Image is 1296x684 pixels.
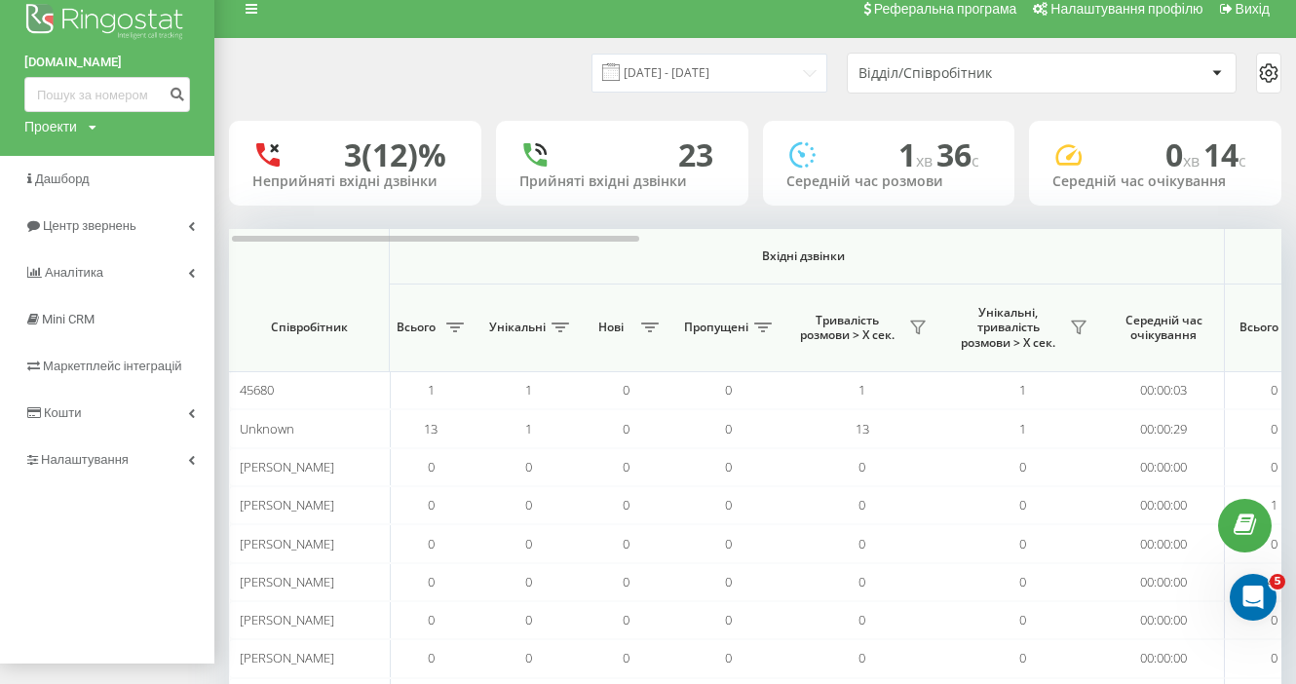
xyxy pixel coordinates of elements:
[240,420,294,437] span: Unknown
[35,171,90,186] span: Дашборд
[1271,535,1277,552] span: 0
[1050,1,1202,17] span: Налаштування профілю
[858,649,865,666] span: 0
[1103,524,1225,562] td: 00:00:00
[858,458,865,475] span: 0
[240,535,334,552] span: [PERSON_NAME]
[428,496,435,513] span: 0
[623,611,629,628] span: 0
[240,611,334,628] span: [PERSON_NAME]
[42,312,95,326] span: Mini CRM
[725,573,732,590] span: 0
[1271,420,1277,437] span: 0
[1103,486,1225,524] td: 00:00:00
[428,381,435,399] span: 1
[791,313,903,343] span: Тривалість розмови > Х сек.
[489,320,546,335] span: Унікальні
[428,458,435,475] span: 0
[725,496,732,513] span: 0
[587,320,635,335] span: Нові
[24,77,190,112] input: Пошук за номером
[1235,320,1283,335] span: Всього
[1103,563,1225,601] td: 00:00:00
[525,496,532,513] span: 0
[428,611,435,628] span: 0
[623,381,629,399] span: 0
[41,452,129,467] span: Налаштування
[428,573,435,590] span: 0
[1239,150,1246,171] span: c
[424,420,438,437] span: 13
[1103,448,1225,486] td: 00:00:00
[1019,649,1026,666] span: 0
[1103,371,1225,409] td: 00:00:03
[623,649,629,666] span: 0
[344,136,446,173] div: 3 (12)%
[1103,601,1225,639] td: 00:00:00
[972,150,979,171] span: c
[1118,313,1209,343] span: Середній час очікування
[240,649,334,666] span: [PERSON_NAME]
[252,173,458,190] div: Неприйняті вхідні дзвінки
[525,535,532,552] span: 0
[43,218,136,233] span: Центр звернень
[858,535,865,552] span: 0
[623,535,629,552] span: 0
[725,535,732,552] span: 0
[1267,573,1280,590] span: 45
[1271,496,1277,513] span: 1
[1019,573,1026,590] span: 0
[1103,409,1225,447] td: 00:00:29
[525,649,532,666] span: 0
[24,53,190,72] a: [DOMAIN_NAME]
[1019,496,1026,513] span: 0
[1103,639,1225,677] td: 00:00:00
[1271,381,1277,399] span: 0
[525,381,532,399] span: 1
[1203,133,1246,175] span: 14
[1183,150,1203,171] span: хв
[623,458,629,475] span: 0
[240,381,274,399] span: 45680
[392,320,440,335] span: Всього
[725,611,732,628] span: 0
[725,649,732,666] span: 0
[44,405,81,420] span: Кошти
[858,496,865,513] span: 0
[1019,381,1026,399] span: 1
[1165,133,1203,175] span: 0
[240,573,334,590] span: [PERSON_NAME]
[1270,574,1285,589] span: 5
[725,420,732,437] span: 0
[525,458,532,475] span: 0
[678,136,713,173] div: 23
[858,611,865,628] span: 0
[24,117,77,136] div: Проекти
[428,649,435,666] span: 0
[916,150,936,171] span: хв
[874,1,1017,17] span: Реферальна програма
[858,65,1091,82] div: Відділ/Співробітник
[519,173,725,190] div: Прийняті вхідні дзвінки
[936,133,979,175] span: 36
[858,381,865,399] span: 1
[428,535,435,552] span: 0
[623,420,629,437] span: 0
[1271,649,1277,666] span: 0
[725,381,732,399] span: 0
[1019,611,1026,628] span: 0
[786,173,992,190] div: Середній час розмови
[246,320,372,335] span: Співробітник
[1052,173,1258,190] div: Середній час очікування
[433,248,1173,264] span: Вхідні дзвінки
[525,573,532,590] span: 0
[1271,458,1277,475] span: 0
[684,320,748,335] span: Пропущені
[858,573,865,590] span: 0
[856,420,869,437] span: 13
[1236,1,1270,17] span: Вихід
[1019,420,1026,437] span: 1
[898,133,936,175] span: 1
[952,305,1064,351] span: Унікальні, тривалість розмови > Х сек.
[1230,574,1277,621] iframe: Intercom live chat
